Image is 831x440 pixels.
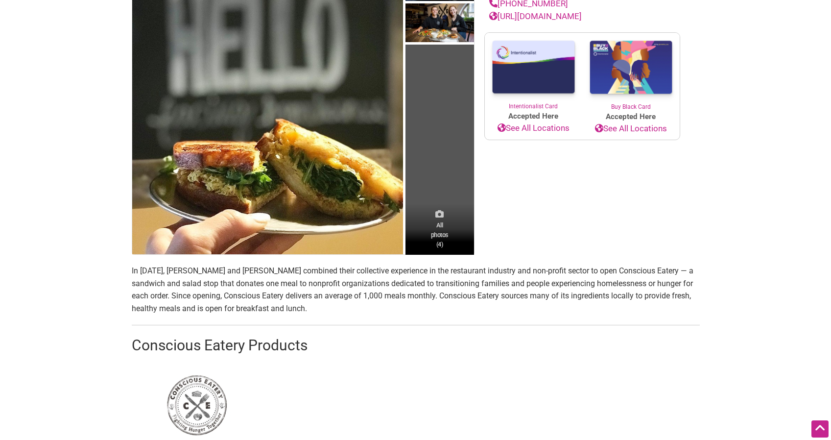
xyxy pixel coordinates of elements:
a: [URL][DOMAIN_NAME] [489,11,582,21]
span: Accepted Here [485,111,582,122]
p: In [DATE], [PERSON_NAME] and [PERSON_NAME] combined their collective experience in the restaurant... [132,265,700,315]
h2: Conscious Eatery Products [132,335,700,356]
div: Scroll Back to Top [811,420,829,438]
img: Buy Black Card [582,33,680,102]
span: All photos (4) [431,220,449,248]
a: See All Locations [485,122,582,135]
a: Buy Black Card [582,33,680,111]
a: Intentionalist Card [485,33,582,111]
a: See All Locations [582,122,680,135]
img: Intentionalist Card [485,33,582,102]
span: Accepted Here [582,111,680,122]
